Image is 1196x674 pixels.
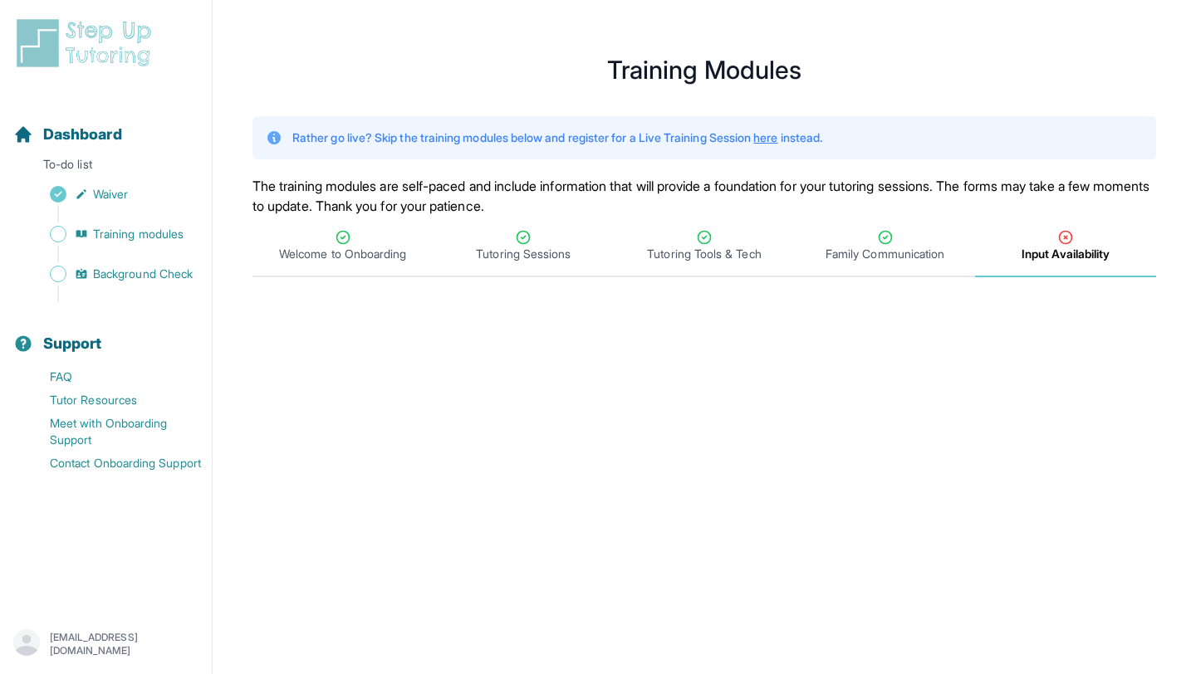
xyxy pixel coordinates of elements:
span: Tutoring Sessions [476,246,571,262]
button: Dashboard [7,96,205,153]
p: To-do list [7,156,205,179]
span: Waiver [93,186,128,203]
a: Contact Onboarding Support [13,452,212,475]
a: Dashboard [13,123,122,146]
button: Support [7,305,205,362]
a: Waiver [13,183,212,206]
a: Tutor Resources [13,388,212,412]
span: Tutoring Tools & Tech [647,246,761,262]
p: [EMAIL_ADDRESS][DOMAIN_NAME] [50,631,199,657]
a: FAQ [13,365,212,388]
p: Rather go live? Skip the training modules below and register for a Live Training Session instead. [292,129,822,146]
p: The training modules are self-paced and include information that will provide a foundation for yo... [252,176,1156,216]
img: logo [13,17,161,70]
span: Background Check [93,266,193,282]
span: Input Availability [1022,246,1110,262]
a: Meet with Onboarding Support [13,412,212,452]
button: [EMAIL_ADDRESS][DOMAIN_NAME] [13,629,199,659]
span: Training modules [93,226,184,242]
nav: Tabs [252,216,1156,277]
a: Training modules [13,222,212,246]
a: here [753,130,777,144]
h1: Training Modules [252,60,1156,80]
span: Family Communication [826,246,944,262]
span: Welcome to Onboarding [279,246,406,262]
span: Dashboard [43,123,122,146]
a: Background Check [13,262,212,286]
span: Support [43,332,102,355]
